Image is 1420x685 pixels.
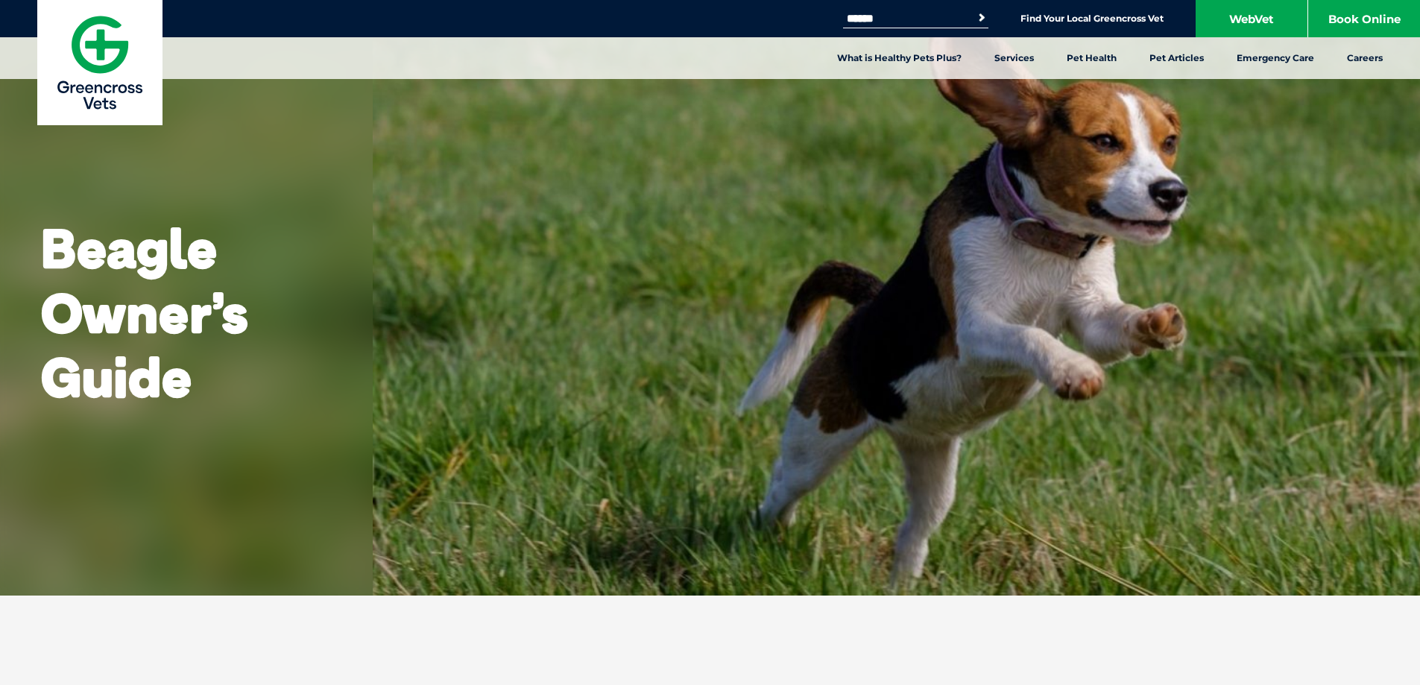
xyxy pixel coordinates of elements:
a: Careers [1331,37,1399,79]
a: What is Healthy Pets Plus? [821,37,978,79]
a: Services [978,37,1050,79]
a: Pet Articles [1133,37,1220,79]
a: Emergency Care [1220,37,1331,79]
a: Pet Health [1050,37,1133,79]
button: Search [974,10,989,25]
a: Find Your Local Greencross Vet [1020,13,1164,25]
b: Beagle Owner’s Guide [41,214,247,411]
